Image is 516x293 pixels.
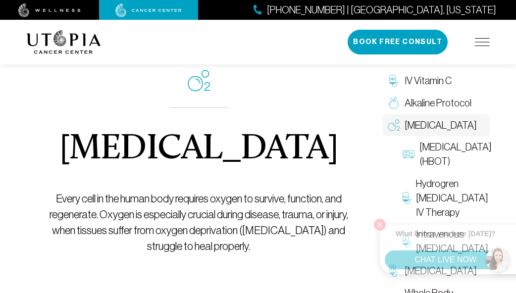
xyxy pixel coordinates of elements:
[383,114,490,137] a: [MEDICAL_DATA]
[403,192,411,204] img: Hydrogren Peroxide IV Therapy
[403,236,411,247] img: Intravenous Ozone Therapy
[388,265,400,277] img: Chelation Therapy
[398,136,490,173] a: [MEDICAL_DATA] (HBOT)
[115,3,182,17] img: cancer center
[405,118,477,133] span: [MEDICAL_DATA]
[59,132,338,167] h1: [MEDICAL_DATA]
[38,191,359,254] p: Every cell in the human body requires oxygen to survive, function, and regenerate. Oxygen is espe...
[388,119,400,131] img: Oxygen Therapy
[405,74,452,88] span: IV Vitamin C
[348,30,448,54] button: Book Free Consult
[383,70,490,92] a: IV Vitamin C
[388,97,400,109] img: Alkaline Protocol
[398,173,490,223] a: Hydrogren [MEDICAL_DATA] IV Therapy
[18,3,81,17] img: wellness
[26,30,101,54] img: logo
[388,75,400,87] img: IV Vitamin C
[475,38,490,46] img: icon-hamburger
[419,140,492,169] span: [MEDICAL_DATA] (HBOT)
[416,177,488,219] span: Hydrogren [MEDICAL_DATA] IV Therapy
[416,227,488,256] span: Intravenous [MEDICAL_DATA]
[405,96,471,110] span: Alkaline Protocol
[405,264,477,278] span: [MEDICAL_DATA]
[254,3,496,17] a: [PHONE_NUMBER] | [GEOGRAPHIC_DATA], [US_STATE]
[267,3,496,17] span: [PHONE_NUMBER] | [GEOGRAPHIC_DATA], [US_STATE]
[383,92,490,114] a: Alkaline Protocol
[403,148,414,160] img: Hyperbaric Oxygen Therapy (HBOT)
[188,70,210,92] img: icon
[398,223,490,260] a: Intravenous [MEDICAL_DATA]
[383,260,490,282] a: [MEDICAL_DATA]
